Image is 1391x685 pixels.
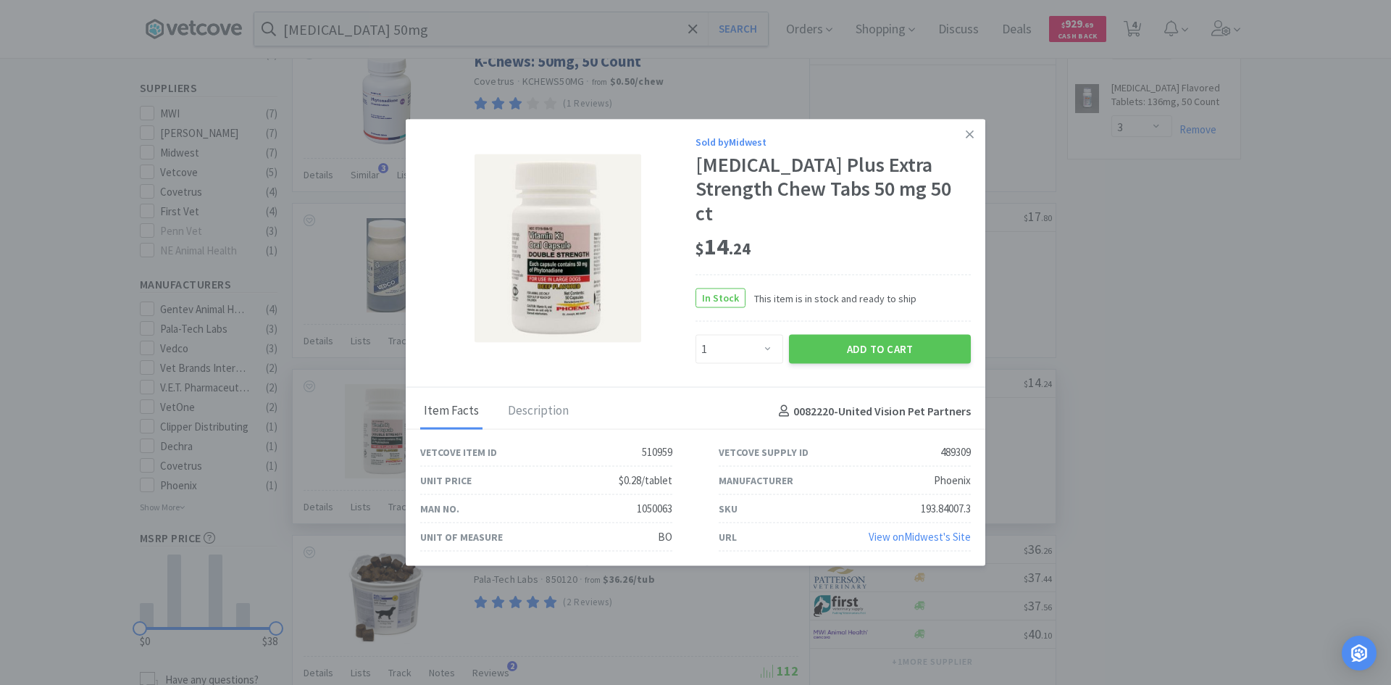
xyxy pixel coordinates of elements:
[420,473,472,489] div: Unit Price
[420,394,483,430] div: Item Facts
[475,154,641,343] img: cf5114391917404a8405a8d871d96178_489309.jpeg
[695,133,971,149] div: Sold by Midwest
[695,231,751,260] span: 14
[420,501,459,517] div: Man No.
[619,472,672,489] div: $0.28/tablet
[934,472,971,489] div: Phoenix
[695,238,704,258] span: $
[642,444,672,461] div: 510959
[719,473,793,489] div: Manufacturer
[658,528,672,546] div: BO
[789,335,971,364] button: Add to Cart
[637,500,672,518] div: 1050063
[940,444,971,461] div: 489309
[504,394,572,430] div: Description
[869,530,971,544] a: View onMidwest's Site
[719,529,737,545] div: URL
[420,444,497,460] div: Vetcove Item ID
[729,238,751,258] span: . 24
[695,152,971,225] div: [MEDICAL_DATA] Plus Extra Strength Chew Tabs 50 mg 50 ct
[773,402,971,421] h4: 0082220 - United Vision Pet Partners
[921,500,971,518] div: 193.84007.3
[696,289,745,307] span: In Stock
[719,501,738,517] div: SKU
[745,290,916,306] span: This item is in stock and ready to ship
[1342,636,1377,671] div: Open Intercom Messenger
[420,529,503,545] div: Unit of Measure
[719,444,809,460] div: Vetcove Supply ID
